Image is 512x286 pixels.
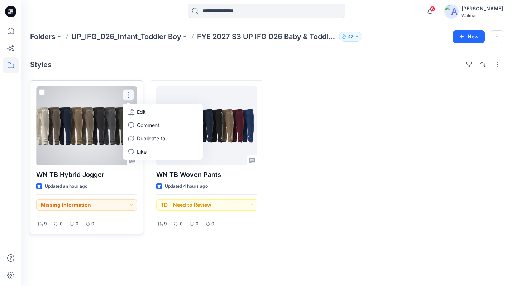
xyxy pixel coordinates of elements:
[76,220,78,228] p: 0
[197,32,336,42] p: FYE 2027 S3 UP IFG D26 Baby & Toddler Boy
[137,121,159,129] p: Comment
[461,4,503,13] div: [PERSON_NAME]
[30,60,52,69] h4: Styles
[164,220,167,228] p: 9
[137,135,169,142] p: Duplicate to...
[339,32,362,42] button: 47
[430,6,435,12] span: 6
[36,170,137,180] p: WN TB Hybrid Jogger
[180,220,183,228] p: 0
[156,170,257,180] p: WN TB Woven Pants
[137,108,146,116] p: Edit
[124,105,201,118] a: Edit
[156,86,257,165] a: WN TB Woven Pants
[453,30,485,43] button: New
[60,220,63,228] p: 0
[165,183,208,190] p: Updated 4 hours ago
[137,148,147,155] p: Like
[444,4,459,19] img: avatar
[30,32,56,42] a: Folders
[44,220,47,228] p: 9
[91,220,94,228] p: 0
[211,220,214,228] p: 0
[36,86,137,165] a: WN TB Hybrid Jogger
[348,33,353,41] p: 47
[196,220,198,228] p: 0
[45,183,87,190] p: Updated an hour ago
[461,13,503,18] div: Walmart
[71,32,181,42] a: UP_IFG_D26_Infant_Toddler Boy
